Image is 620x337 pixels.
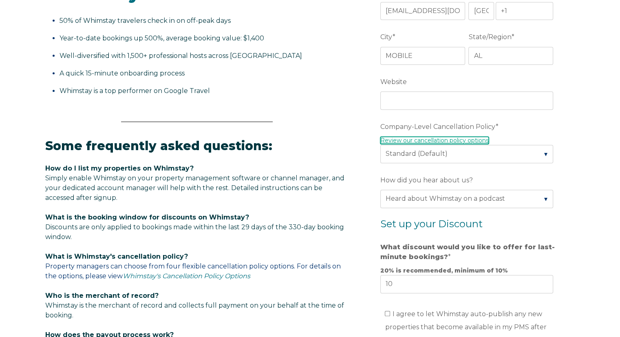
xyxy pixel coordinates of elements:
span: Whimstay is a top performer on Google Travel [60,87,210,95]
span: A quick 15-minute onboarding process [60,69,185,77]
input: I agree to let Whimstay auto-publish any new properties that become available in my PMS after the... [385,311,390,316]
span: Discounts are only applied to bookings made within the last 29 days of the 330-day booking window. [45,223,344,241]
span: Website [380,75,407,88]
p: Property managers can choose from four flexible cancellation policy options. For details on the o... [45,252,349,281]
span: Whimstay is the merchant of record and collects full payment on your behalf at the time of booking. [45,302,344,319]
span: Who is the merchant of record? [45,292,159,299]
span: Company-Level Cancellation Policy [380,120,496,133]
a: Review our cancellation policy options [380,137,489,144]
span: Year-to-date bookings up 500%, average booking value: $1,400 [60,34,264,42]
span: What is the booking window for discounts on Whimstay? [45,213,249,221]
span: Some frequently asked questions: [45,138,272,153]
span: Simply enable Whimstay on your property management software or channel manager, and your dedicate... [45,174,344,202]
span: Set up your Discount [380,218,483,230]
a: Whimstay's Cancellation Policy Options [123,272,250,280]
span: How do I list my properties on Whimstay? [45,164,194,172]
span: 50% of Whimstay travelers check in on off-peak days [60,17,231,24]
span: What is Whimstay's cancellation policy? [45,253,188,260]
strong: 20% is recommended, minimum of 10% [380,267,508,274]
strong: What discount would you like to offer for last-minute bookings? [380,243,555,261]
span: City [380,31,393,43]
span: State/Region [468,31,511,43]
span: How did you hear about us? [380,174,473,186]
span: Well-diversified with 1,500+ professional hosts across [GEOGRAPHIC_DATA] [60,52,302,60]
